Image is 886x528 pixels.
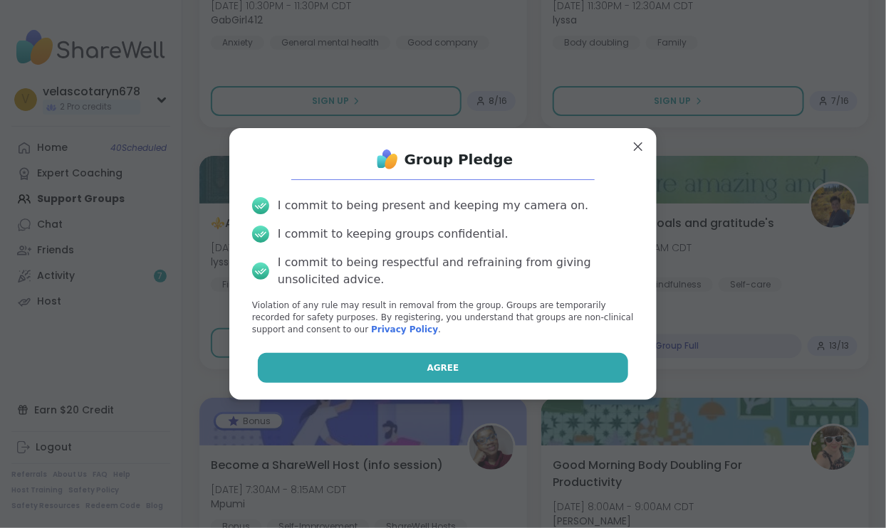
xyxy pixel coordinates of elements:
[278,254,634,288] div: I commit to being respectful and refraining from giving unsolicited advice.
[278,226,509,243] div: I commit to keeping groups confidential.
[405,149,514,169] h1: Group Pledge
[258,353,629,383] button: Agree
[252,300,634,335] p: Violation of any rule may result in removal from the group. Groups are temporarily recorded for s...
[371,324,438,334] a: Privacy Policy
[278,197,588,214] div: I commit to being present and keeping my camera on.
[373,145,402,174] img: ShareWell Logo
[427,361,459,374] span: Agree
